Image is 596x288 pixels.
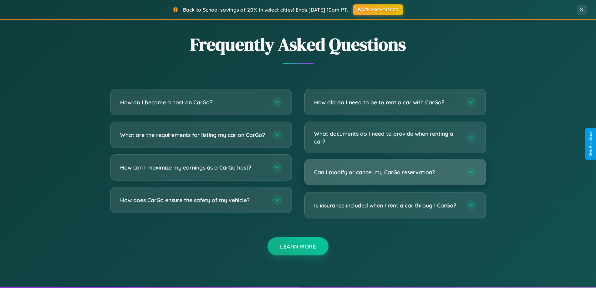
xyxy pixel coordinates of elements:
h3: Can I modify or cancel my CarGo reservation? [314,168,460,176]
h3: How can I maximize my earnings as a CarGo host? [120,164,266,171]
h3: How does CarGo ensure the safety of my vehicle? [120,196,266,204]
span: Back to School savings of 20% in select cities! Ends [DATE] 10am PT. [183,7,348,13]
h3: What are the requirements for listing my car on CarGo? [120,131,266,139]
div: Give Feedback [588,131,593,157]
h2: Frequently Asked Questions [110,32,486,56]
h3: What documents do I need to provide when renting a car? [314,130,460,145]
h3: Is insurance included when I rent a car through CarGo? [314,202,460,209]
button: BACK2SCHOOL20 [353,4,403,15]
h3: How old do I need to be to rent a car with CarGo? [314,98,460,106]
button: Learn More [267,237,329,255]
h3: How do I become a host on CarGo? [120,98,266,106]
